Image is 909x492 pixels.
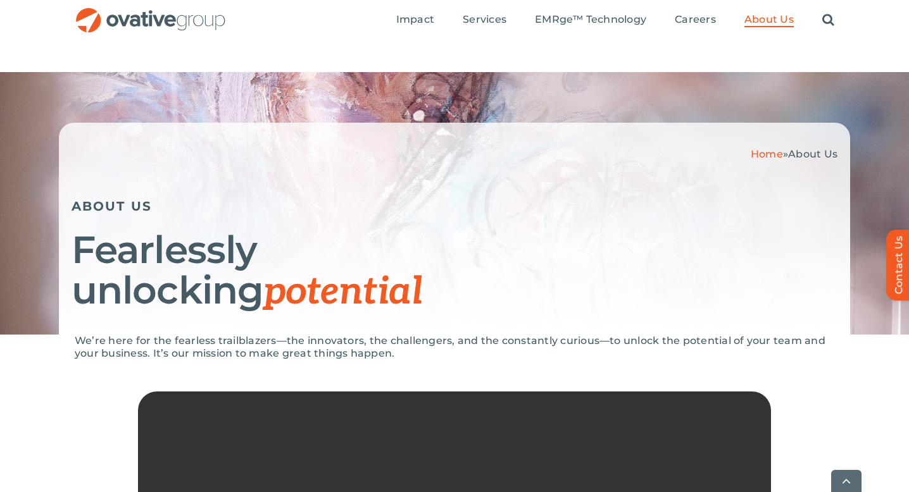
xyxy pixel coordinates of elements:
[396,13,434,27] a: Impact
[751,148,783,160] a: Home
[75,335,834,360] p: We’re here for the fearless trailblazers—the innovators, the challengers, and the constantly curi...
[263,269,422,315] span: potential
[788,148,837,160] span: About Us
[751,148,837,160] span: »
[396,13,434,26] span: Impact
[675,13,716,27] a: Careers
[744,13,794,26] span: About Us
[675,13,716,26] span: Careers
[822,13,834,27] a: Search
[72,230,837,312] h1: Fearlessly unlocking
[72,199,837,214] h5: ABOUT US
[463,13,506,27] a: Services
[535,13,646,26] span: EMRge™ Technology
[535,13,646,27] a: EMRge™ Technology
[463,13,506,26] span: Services
[744,13,794,27] a: About Us
[75,6,227,18] a: OG_Full_horizontal_RGB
